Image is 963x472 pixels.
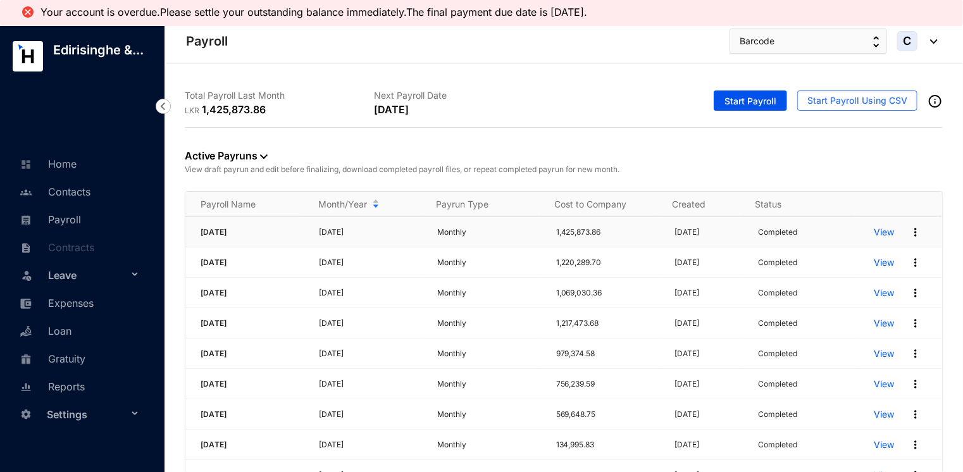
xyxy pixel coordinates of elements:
p: Monthly [437,408,540,421]
img: home-unselected.a29eae3204392db15eaf.svg [20,159,32,170]
span: Settings [47,402,128,427]
span: [DATE] [201,227,227,237]
p: [DATE] [674,317,743,330]
a: View [874,408,894,421]
img: info-outined.c2a0bb1115a2853c7f4cb4062ec879bc.svg [928,94,943,109]
img: more.27664ee4a8faa814348e188645a3c1fc.svg [909,287,922,299]
p: 1,425,873.86 [202,102,266,117]
p: Monthly [437,378,540,390]
p: [DATE] [674,408,743,421]
p: [DATE] [674,287,743,299]
p: [DATE] [674,378,743,390]
a: View [874,438,894,451]
img: dropdown-black.8e83cc76930a90b1a4fdb6d089b7bf3a.svg [260,154,268,159]
a: Active Payruns [185,149,268,162]
a: Gratuity [16,352,85,365]
p: [DATE] [674,256,743,269]
img: settings-unselected.1febfda315e6e19643a1.svg [20,409,32,420]
li: Gratuity [10,344,149,372]
p: Monthly [437,226,540,239]
img: up-down-arrow.74152d26bf9780fbf563ca9c90304185.svg [873,36,879,47]
p: Total Payroll Last Month [185,89,375,102]
p: Completed [758,256,797,269]
th: Created [657,192,740,217]
p: Completed [758,317,797,330]
span: [DATE] [201,318,227,328]
p: Monthly [437,438,540,451]
p: Completed [758,438,797,451]
a: Home [16,158,77,170]
th: Payroll Name [185,192,303,217]
li: Loan [10,316,149,344]
li: Expenses [10,289,149,316]
a: View [874,317,894,330]
img: more.27664ee4a8faa814348e188645a3c1fc.svg [909,438,922,451]
img: more.27664ee4a8faa814348e188645a3c1fc.svg [909,347,922,360]
p: [DATE] [674,347,743,360]
span: C [904,35,912,47]
p: Completed [758,347,797,360]
a: Expenses [16,297,94,309]
img: more.27664ee4a8faa814348e188645a3c1fc.svg [909,317,922,330]
img: dropdown-black.8e83cc76930a90b1a4fdb6d089b7bf3a.svg [924,39,938,44]
a: Loan [16,325,71,337]
p: 1,220,289.70 [556,256,659,269]
a: Contacts [16,185,90,198]
a: Reports [16,380,85,393]
p: Completed [758,408,797,421]
img: contract-unselected.99e2b2107c0a7dd48938.svg [20,242,32,254]
span: Month/Year [318,198,367,211]
p: [DATE] [319,438,422,451]
p: Next Payroll Date [375,89,564,102]
li: Your account is overdue.Please settle your outstanding balance immediately.The final payment due ... [40,6,593,18]
a: View [874,256,894,269]
span: [DATE] [201,409,227,419]
img: expense-unselected.2edcf0507c847f3e9e96.svg [20,298,32,309]
img: more.27664ee4a8faa814348e188645a3c1fc.svg [909,408,922,421]
button: Barcode [730,28,887,54]
p: [DATE] [319,347,422,360]
p: 1,425,873.86 [556,226,659,239]
p: Payroll [186,32,228,50]
img: report-unselected.e6a6b4230fc7da01f883.svg [20,382,32,393]
p: 1,069,030.36 [556,287,659,299]
a: View [874,226,894,239]
p: View draft payrun and edit before finalizing, download completed payroll files, or repeat complet... [185,163,943,176]
a: Payroll [16,213,81,226]
span: [DATE] [201,288,227,297]
span: Start Payroll [724,95,776,108]
button: Start Payroll [714,90,787,111]
p: [DATE] [319,287,422,299]
img: people-unselected.118708e94b43a90eceab.svg [20,187,32,198]
p: [DATE] [319,317,422,330]
img: more.27664ee4a8faa814348e188645a3c1fc.svg [909,226,922,239]
p: [DATE] [674,226,743,239]
p: Completed [758,226,797,239]
img: nav-icon-left.19a07721e4dec06a274f6d07517f07b7.svg [156,99,171,114]
th: Cost to Company [539,192,657,217]
img: more.27664ee4a8faa814348e188645a3c1fc.svg [909,256,922,269]
span: [DATE] [201,440,227,449]
p: Monthly [437,287,540,299]
p: [DATE] [674,438,743,451]
a: View [874,347,894,360]
a: View [874,378,894,390]
p: Completed [758,287,797,299]
img: payroll-unselected.b590312f920e76f0c668.svg [20,214,32,226]
img: more.27664ee4a8faa814348e188645a3c1fc.svg [909,378,922,390]
p: [DATE] [319,226,422,239]
li: Payroll [10,205,149,233]
span: Start Payroll Using CSV [807,94,907,107]
p: 134,995.83 [556,438,659,451]
a: Contracts [16,241,94,254]
a: View [874,287,894,299]
th: Payrun Type [421,192,539,217]
p: 569,648.75 [556,408,659,421]
p: Monthly [437,347,540,360]
span: Leave [48,263,128,288]
span: [DATE] [201,379,227,388]
p: 756,239.59 [556,378,659,390]
img: gratuity-unselected.a8c340787eea3cf492d7.svg [20,354,32,365]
